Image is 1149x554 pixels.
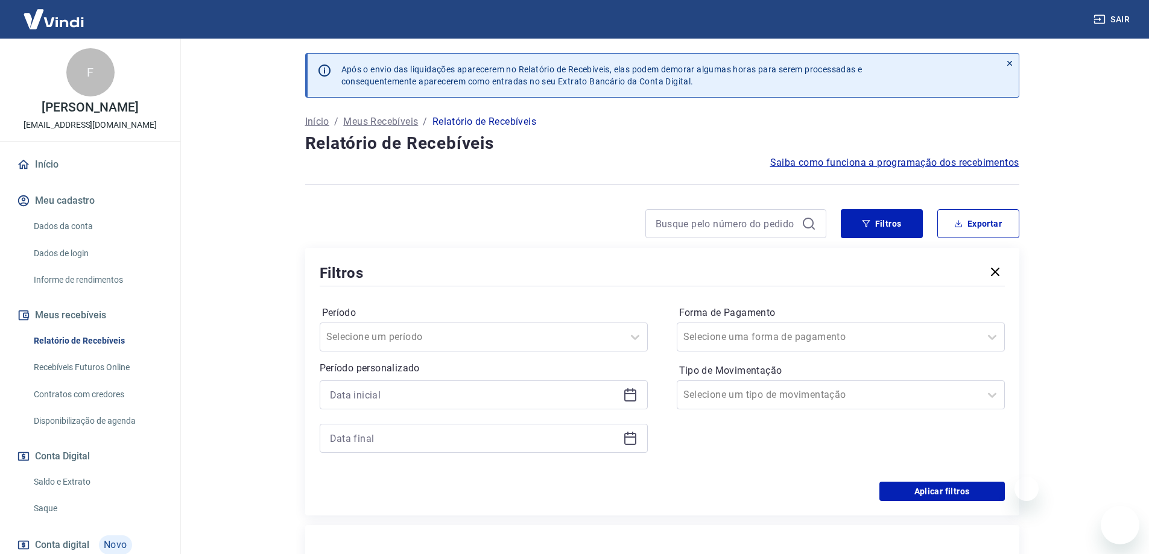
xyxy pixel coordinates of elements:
label: Tipo de Movimentação [679,364,1002,378]
p: / [423,115,427,129]
img: Vindi [14,1,93,37]
span: Conta digital [35,537,89,553]
button: Meu cadastro [14,187,166,214]
p: [EMAIL_ADDRESS][DOMAIN_NAME] [24,119,157,131]
a: Informe de rendimentos [29,268,166,292]
a: Saldo e Extrato [29,470,166,494]
p: / [334,115,338,129]
a: Início [14,151,166,178]
input: Busque pelo número do pedido [656,215,797,233]
a: Início [305,115,329,129]
input: Data inicial [330,386,618,404]
a: Relatório de Recebíveis [29,329,166,353]
h5: Filtros [320,263,364,283]
input: Data final [330,429,618,447]
p: Relatório de Recebíveis [432,115,536,129]
label: Período [322,306,645,320]
button: Exportar [937,209,1019,238]
p: Após o envio das liquidações aparecerem no Relatório de Recebíveis, elas podem demorar algumas ho... [341,63,863,87]
a: Meus Recebíveis [343,115,418,129]
a: Saiba como funciona a programação dos recebimentos [770,156,1019,170]
p: [PERSON_NAME] [42,101,138,114]
iframe: Botão para abrir a janela de mensagens [1101,506,1139,544]
a: Disponibilização de agenda [29,409,166,433]
div: F [66,48,115,96]
button: Aplicar filtros [879,482,1005,501]
a: Dados de login [29,241,166,266]
a: Dados da conta [29,214,166,239]
h4: Relatório de Recebíveis [305,131,1019,156]
button: Meus recebíveis [14,302,166,329]
a: Contratos com credores [29,382,166,407]
button: Conta Digital [14,443,166,470]
p: Período personalizado [320,361,648,376]
iframe: Fechar mensagem [1014,477,1039,501]
button: Filtros [841,209,923,238]
button: Sair [1091,8,1135,31]
a: Recebíveis Futuros Online [29,355,166,380]
label: Forma de Pagamento [679,306,1002,320]
a: Saque [29,496,166,521]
